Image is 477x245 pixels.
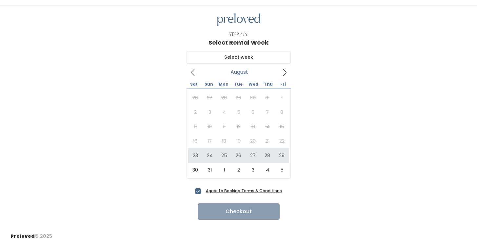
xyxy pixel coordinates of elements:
[209,39,268,46] h1: Select Rental Week
[201,82,216,86] span: Sun
[217,163,231,177] span: September 1, 2025
[260,163,275,177] span: September 4, 2025
[231,163,246,177] span: September 2, 2025
[275,148,289,163] span: August 29, 2025
[198,203,280,220] button: Checkout
[187,51,291,64] input: Select week
[246,163,260,177] span: September 3, 2025
[217,148,231,163] span: August 25, 2025
[10,233,35,239] span: Preloved
[188,163,203,177] span: August 30, 2025
[260,148,275,163] span: August 28, 2025
[187,82,201,86] span: Sat
[246,82,261,86] span: Wed
[275,163,289,177] span: September 5, 2025
[203,163,217,177] span: August 31, 2025
[217,13,260,26] img: preloved logo
[188,148,203,163] span: August 23, 2025
[203,148,217,163] span: August 24, 2025
[206,188,282,194] a: Agree to Booking Terms & Conditions
[216,82,231,86] span: Mon
[276,82,290,86] span: Fri
[230,71,248,73] span: August
[261,82,276,86] span: Thu
[231,148,246,163] span: August 26, 2025
[229,31,248,38] div: Step 4/4:
[10,228,52,240] div: © 2025
[246,148,260,163] span: August 27, 2025
[231,82,246,86] span: Tue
